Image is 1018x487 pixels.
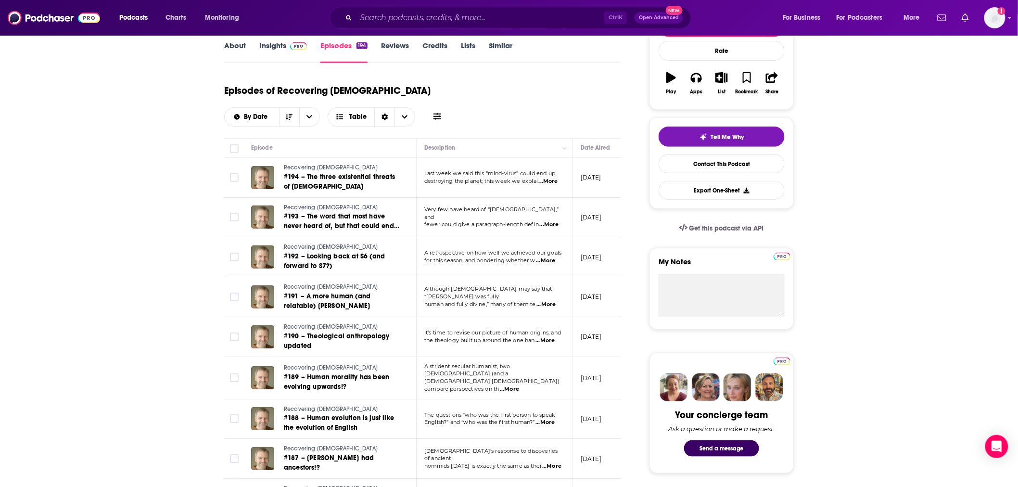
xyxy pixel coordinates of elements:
a: Reviews [381,41,409,63]
a: Charts [159,10,192,26]
a: Similar [489,41,512,63]
a: Pro website [774,356,790,365]
h2: Choose List sort [224,107,320,127]
label: My Notes [659,257,785,274]
span: Charts [165,11,186,25]
a: Credits [422,41,447,63]
span: Open Advanced [639,15,679,20]
span: English?” and “who was the first human?” [424,419,535,425]
h1: Episodes of Recovering [DEMOGRAPHIC_DATA] [224,85,431,97]
img: Podchaser Pro [290,42,307,50]
span: the theology built up around the one han [424,337,535,344]
div: Your concierge team [675,409,768,421]
div: Apps [690,89,703,95]
div: Share [765,89,778,95]
button: Open AdvancedNew [635,12,683,24]
button: tell me why sparkleTell Me Why [659,127,785,147]
a: Recovering [DEMOGRAPHIC_DATA] [284,364,399,372]
a: Recovering [DEMOGRAPHIC_DATA] [284,405,399,414]
span: Table [349,114,367,120]
span: Very few have heard of “[DEMOGRAPHIC_DATA],” and [424,206,559,220]
span: Recovering [DEMOGRAPHIC_DATA] [284,204,378,211]
img: Jon Profile [755,373,783,401]
button: Choose View [328,107,416,127]
div: Ask a question or make a request. [668,425,775,433]
span: #192 – Looking back at S6 (and forward to S7?) [284,252,385,270]
div: Bookmark [736,89,758,95]
span: ...More [539,178,558,185]
p: [DATE] [581,455,601,463]
span: #190 – Theological anthropology updated [284,332,389,350]
button: Bookmark [734,66,759,101]
button: Play [659,66,684,101]
div: List [718,89,725,95]
button: Show profile menu [984,7,1005,28]
span: fewer could give a paragraph-length defin [424,221,539,228]
a: #190 – Theological anthropology updated [284,332,399,351]
a: Episodes194 [320,41,368,63]
div: Sort Direction [374,108,394,126]
span: Recovering [DEMOGRAPHIC_DATA] [284,164,378,171]
p: [DATE] [581,253,601,261]
span: Toggle select row [230,373,239,382]
span: #194 – The three existential threats of [DEMOGRAPHIC_DATA] [284,173,395,191]
span: ...More [500,385,519,393]
a: InsightsPodchaser Pro [259,41,307,63]
button: open menu [776,10,833,26]
span: Recovering [DEMOGRAPHIC_DATA] [284,243,378,250]
span: #193 – The word that most have never heard of, but that could end up destroying our planet [284,212,399,240]
span: ...More [536,257,555,265]
a: Pro website [774,251,790,260]
span: For Podcasters [837,11,883,25]
a: #189 – Human morality has been evolving upwards!? [284,372,399,392]
img: Barbara Profile [692,373,720,401]
input: Search podcasts, credits, & more... [356,10,604,26]
a: #188 – Human evolution is just like the evolution of English [284,413,399,433]
a: Show notifications dropdown [934,10,950,26]
button: Share [760,66,785,101]
img: Podchaser Pro [774,358,790,365]
span: [DEMOGRAPHIC_DATA] [DEMOGRAPHIC_DATA]) compare perspectives on th [424,378,560,392]
button: open menu [830,10,897,26]
span: Recovering [DEMOGRAPHIC_DATA] [284,445,378,452]
button: open menu [225,114,279,120]
a: Lists [461,41,475,63]
span: hominids [DATE] is exactly the same as thei [424,462,541,469]
span: [DEMOGRAPHIC_DATA]’s response to discoveries of ancient [424,448,558,462]
img: Sydney Profile [660,373,688,401]
span: The questions “who was the first person to speak [424,411,555,418]
a: #187 – [PERSON_NAME] had ancestors!? [284,453,399,473]
img: Podchaser Pro [774,253,790,260]
span: It’s time to revise our picture of human origins, and [424,329,561,336]
svg: Add a profile image [998,7,1005,15]
p: [DATE] [581,374,601,382]
span: Toggle select row [230,454,239,463]
span: #187 – [PERSON_NAME] had ancestors!? [284,454,374,472]
span: Toggle select row [230,333,239,341]
span: #191 – A more human (and relatable) [PERSON_NAME] [284,292,370,310]
span: More [903,11,920,25]
div: Rate [659,41,785,61]
a: Recovering [DEMOGRAPHIC_DATA] [284,164,399,172]
span: #188 – Human evolution is just like the evolution of English [284,414,394,432]
button: Export One-Sheet [659,181,785,200]
p: [DATE] [581,293,601,301]
span: ...More [542,462,561,470]
span: A strident secular humanist, two [DEMOGRAPHIC_DATA] (and a [424,363,510,377]
span: A retrospective on how well we achieved our goals [424,249,561,256]
div: 194 [356,42,368,49]
div: Open Intercom Messenger [985,435,1008,458]
button: Column Actions [559,142,571,154]
span: Monitoring [205,11,239,25]
span: New [666,6,683,15]
span: Toggle select row [230,173,239,182]
a: Recovering [DEMOGRAPHIC_DATA] [284,445,399,453]
p: [DATE] [581,333,601,341]
span: Last week we said this “mind-virus” could end up [424,170,555,177]
span: By Date [244,114,271,120]
span: For Business [783,11,821,25]
button: open menu [299,108,319,126]
a: #192 – Looking back at S6 (and forward to S7?) [284,252,399,271]
a: #193 – The word that most have never heard of, but that could end up destroying our planet [284,212,399,231]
